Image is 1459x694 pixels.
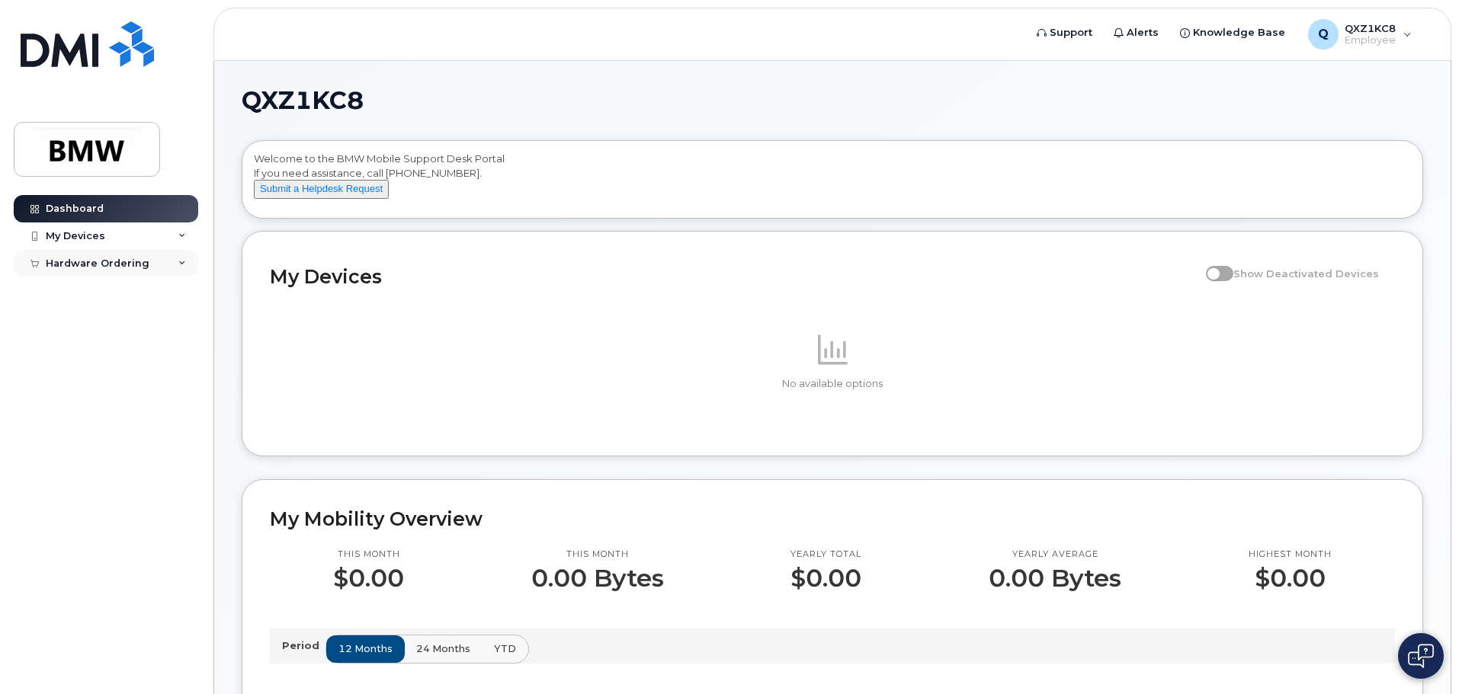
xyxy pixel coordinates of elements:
p: $0.00 [333,564,404,592]
p: This month [531,548,664,561]
p: $0.00 [1249,564,1332,592]
p: 0.00 Bytes [989,564,1121,592]
div: Welcome to the BMW Mobile Support Desk Portal If you need assistance, call [PHONE_NUMBER]. [254,152,1411,213]
span: QXZ1KC8 [242,89,364,112]
h2: My Mobility Overview [270,507,1395,530]
p: Yearly average [989,548,1121,561]
p: Period [282,638,325,653]
span: Show Deactivated Devices [1233,267,1379,280]
h2: My Devices [270,265,1198,288]
span: YTD [494,641,516,656]
button: Submit a Helpdesk Request [254,180,389,199]
p: $0.00 [790,564,861,592]
p: This month [333,548,404,561]
p: 0.00 Bytes [531,564,664,592]
p: Highest month [1249,548,1332,561]
span: 24 months [416,641,470,656]
img: Open chat [1408,644,1434,668]
p: Yearly total [790,548,861,561]
a: Submit a Helpdesk Request [254,182,389,194]
p: No available options [270,377,1395,391]
input: Show Deactivated Devices [1206,259,1218,271]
